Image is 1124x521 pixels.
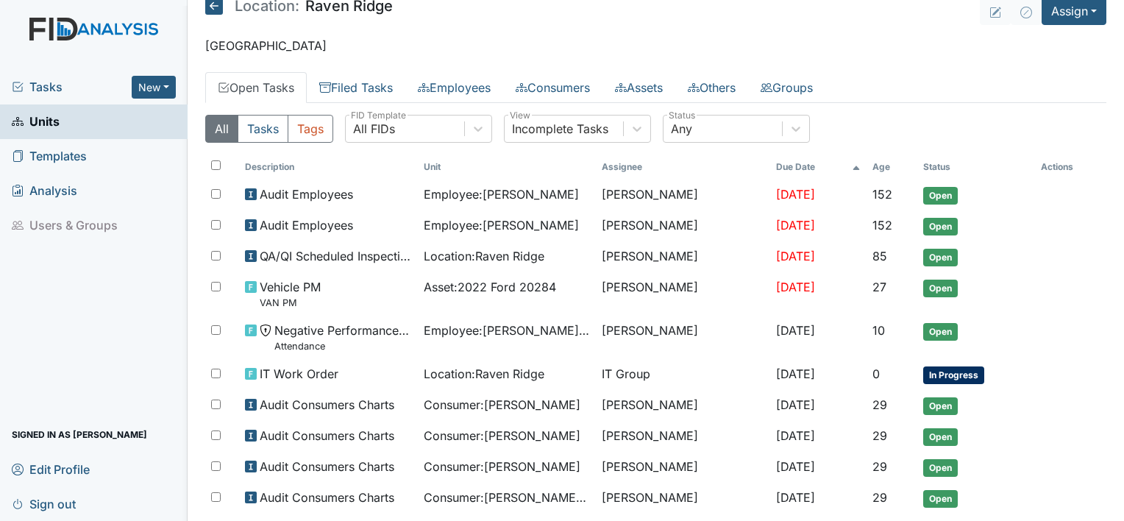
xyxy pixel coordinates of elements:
[424,396,580,414] span: Consumer : [PERSON_NAME]
[867,155,917,180] th: Toggle SortBy
[776,280,815,294] span: [DATE]
[424,216,579,234] span: Employee : [PERSON_NAME]
[872,187,892,202] span: 152
[260,458,394,475] span: Audit Consumers Charts
[776,187,815,202] span: [DATE]
[872,490,887,505] span: 29
[872,397,887,412] span: 29
[602,72,675,103] a: Assets
[596,316,770,359] td: [PERSON_NAME]
[917,155,1035,180] th: Toggle SortBy
[923,366,984,384] span: In Progress
[923,490,958,508] span: Open
[12,492,76,515] span: Sign out
[353,120,395,138] div: All FIDs
[260,278,321,310] span: Vehicle PM VAN PM
[12,180,77,202] span: Analysis
[12,145,87,168] span: Templates
[205,115,333,143] div: Type filter
[12,78,132,96] a: Tasks
[596,390,770,421] td: [PERSON_NAME]
[923,323,958,341] span: Open
[405,72,503,103] a: Employees
[596,180,770,210] td: [PERSON_NAME]
[776,218,815,233] span: [DATE]
[596,241,770,272] td: [PERSON_NAME]
[671,120,692,138] div: Any
[776,397,815,412] span: [DATE]
[872,249,887,263] span: 85
[776,428,815,443] span: [DATE]
[260,427,394,444] span: Audit Consumers Charts
[274,339,411,353] small: Attendance
[872,323,885,338] span: 10
[424,185,579,203] span: Employee : [PERSON_NAME]
[238,115,288,143] button: Tasks
[205,37,1106,54] p: [GEOGRAPHIC_DATA]
[12,110,60,133] span: Units
[596,272,770,316] td: [PERSON_NAME]
[923,397,958,415] span: Open
[776,323,815,338] span: [DATE]
[596,155,770,180] th: Assignee
[596,452,770,483] td: [PERSON_NAME]
[205,72,307,103] a: Open Tasks
[596,359,770,390] td: IT Group
[923,280,958,297] span: Open
[274,322,411,353] span: Negative Performance Review Attendance
[923,459,958,477] span: Open
[872,280,886,294] span: 27
[872,459,887,474] span: 29
[872,366,880,381] span: 0
[923,428,958,446] span: Open
[260,489,394,506] span: Audit Consumers Charts
[748,72,825,103] a: Groups
[132,76,176,99] button: New
[424,365,544,383] span: Location : Raven Ridge
[424,458,580,475] span: Consumer : [PERSON_NAME]
[211,160,221,170] input: Toggle All Rows Selected
[675,72,748,103] a: Others
[923,218,958,235] span: Open
[512,120,608,138] div: Incomplete Tasks
[503,72,602,103] a: Consumers
[923,249,958,266] span: Open
[776,490,815,505] span: [DATE]
[260,296,321,310] small: VAN PM
[872,428,887,443] span: 29
[424,247,544,265] span: Location : Raven Ridge
[776,366,815,381] span: [DATE]
[418,155,596,180] th: Toggle SortBy
[260,396,394,414] span: Audit Consumers Charts
[288,115,333,143] button: Tags
[776,459,815,474] span: [DATE]
[239,155,417,180] th: Toggle SortBy
[776,249,815,263] span: [DATE]
[260,247,411,265] span: QA/QI Scheduled Inspection
[424,489,590,506] span: Consumer : [PERSON_NAME][GEOGRAPHIC_DATA]
[424,427,580,444] span: Consumer : [PERSON_NAME]
[12,458,90,481] span: Edit Profile
[12,423,147,446] span: Signed in as [PERSON_NAME]
[307,72,405,103] a: Filed Tasks
[596,210,770,241] td: [PERSON_NAME]
[260,216,353,234] span: Audit Employees
[205,115,238,143] button: All
[1035,155,1106,180] th: Actions
[596,421,770,452] td: [PERSON_NAME]
[260,185,353,203] span: Audit Employees
[596,483,770,514] td: [PERSON_NAME]
[260,365,338,383] span: IT Work Order
[923,187,958,205] span: Open
[770,155,867,180] th: Toggle SortBy
[424,278,556,296] span: Asset : 2022 Ford 20284
[424,322,590,339] span: Employee : [PERSON_NAME][GEOGRAPHIC_DATA]
[872,218,892,233] span: 152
